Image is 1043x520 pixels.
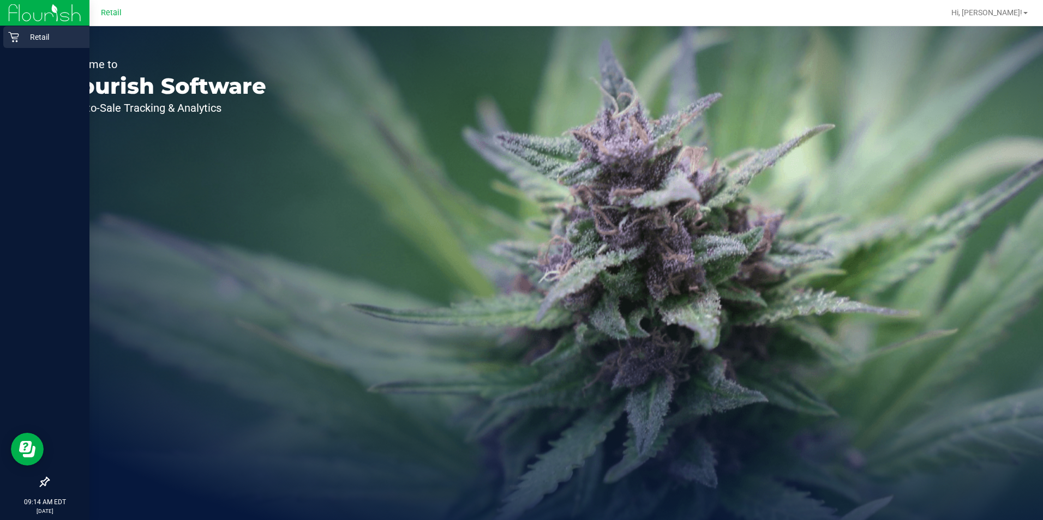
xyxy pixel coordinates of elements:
span: Hi, [PERSON_NAME]! [951,8,1022,17]
p: Seed-to-Sale Tracking & Analytics [59,102,266,113]
span: Retail [101,8,122,17]
p: Welcome to [59,59,266,70]
p: [DATE] [5,507,85,515]
p: Flourish Software [59,75,266,97]
p: Retail [19,31,85,44]
inline-svg: Retail [8,32,19,43]
p: 09:14 AM EDT [5,497,85,507]
iframe: Resource center [11,433,44,465]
